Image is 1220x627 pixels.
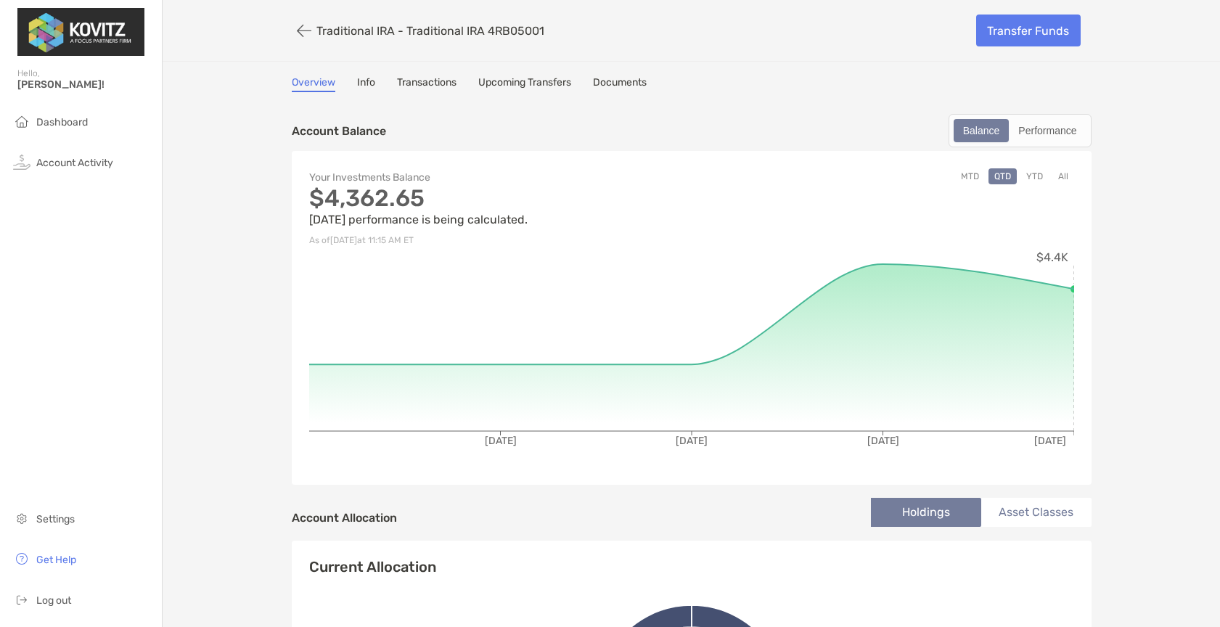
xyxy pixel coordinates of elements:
img: get-help icon [13,550,30,567]
div: Performance [1010,120,1084,141]
li: Holdings [871,498,981,527]
span: Account Activity [36,157,113,169]
button: All [1052,168,1074,184]
img: household icon [13,112,30,130]
p: Account Balance [292,122,386,140]
tspan: [DATE] [676,435,708,447]
div: Balance [955,120,1008,141]
tspan: [DATE] [1033,435,1065,447]
img: Zoe Logo [17,6,144,58]
img: activity icon [13,153,30,171]
tspan: [DATE] [867,435,898,447]
span: Settings [36,513,75,525]
a: Overview [292,76,335,92]
tspan: [DATE] [484,435,516,447]
p: [DATE] performance is being calculated. [309,210,692,229]
span: [PERSON_NAME]! [17,78,153,91]
a: Upcoming Transfers [478,76,571,92]
div: segmented control [949,114,1092,147]
button: YTD [1020,168,1049,184]
span: Get Help [36,554,76,566]
a: Transactions [397,76,457,92]
p: $4,362.65 [309,189,692,208]
button: MTD [955,168,985,184]
a: Info [357,76,375,92]
a: Transfer Funds [976,15,1081,46]
img: settings icon [13,509,30,527]
h4: Account Allocation [292,511,397,525]
p: As of [DATE] at 11:15 AM ET [309,231,692,250]
img: logout icon [13,591,30,608]
span: Log out [36,594,71,607]
p: Your Investments Balance [309,168,692,187]
p: Traditional IRA - Traditional IRA 4RB05001 [316,24,544,38]
a: Documents [593,76,647,92]
span: Dashboard [36,116,88,128]
li: Asset Classes [981,498,1092,527]
h4: Current Allocation [309,558,436,575]
button: QTD [988,168,1017,184]
tspan: $4.4K [1036,250,1068,264]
